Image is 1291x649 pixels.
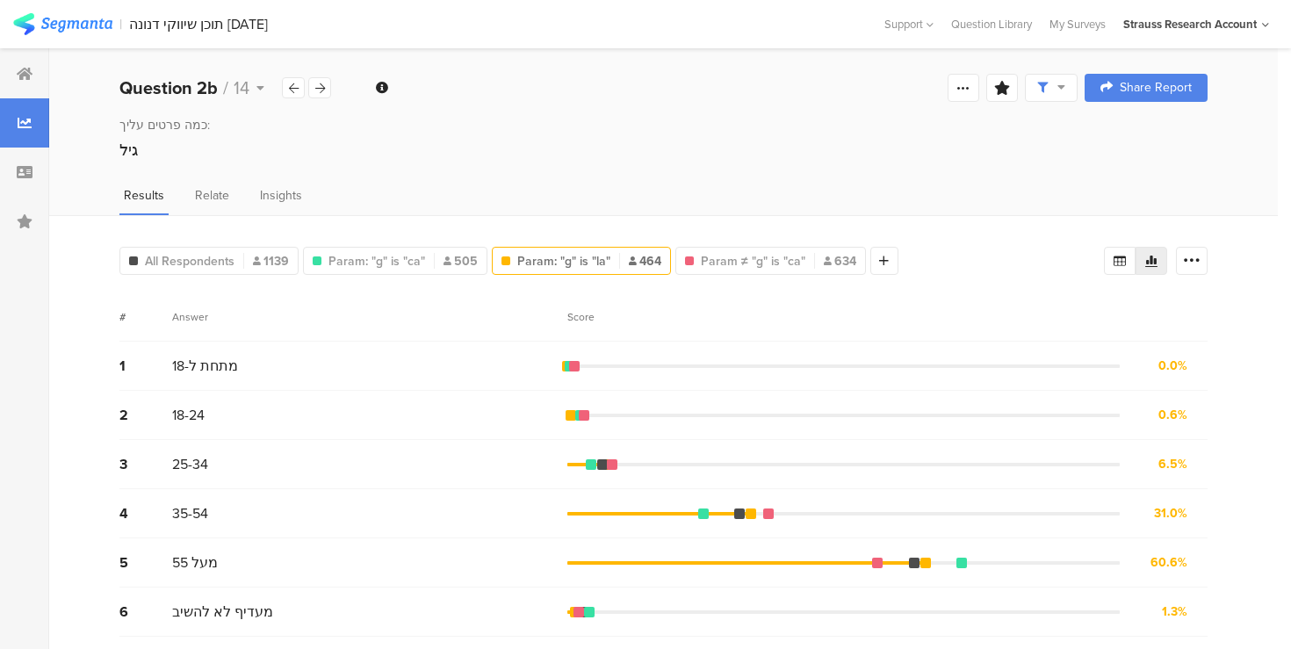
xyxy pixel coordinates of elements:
div: Score [567,309,604,325]
div: 60.6% [1150,553,1187,572]
span: Param: "g" is "la" [517,252,610,270]
div: 0.6% [1158,406,1187,424]
img: segmanta logo [13,13,112,35]
span: Results [124,186,164,205]
span: 1139 [253,252,289,270]
span: מעל 55 [172,552,218,573]
div: 3 [119,454,172,474]
b: Question 2b [119,75,218,101]
div: # [119,309,172,325]
div: תוכן שיווקי דנונה [DATE] [129,16,268,32]
span: Insights [260,186,302,205]
div: Support [884,11,934,38]
span: 464 [629,252,661,270]
div: 31.0% [1154,504,1187,523]
div: 5 [119,552,172,573]
span: 18-24 [172,405,205,425]
span: / [223,75,228,101]
span: 505 [444,252,478,270]
div: כמה פרטים עליך: [119,116,1208,134]
span: Share Report [1120,82,1192,94]
span: 35-54 [172,503,208,523]
div: 0.0% [1158,357,1187,375]
div: 6 [119,602,172,622]
span: 14 [234,75,249,101]
span: Param: "g" is "ca" [328,252,425,270]
div: Strauss Research Account [1123,16,1257,32]
div: 1 [119,356,172,376]
span: All Respondents [145,252,234,270]
span: מתחת ל-18 [172,356,238,376]
div: 4 [119,503,172,523]
div: 6.5% [1158,455,1187,473]
div: | [119,14,122,34]
span: מעדיף לא להשיב [172,602,273,622]
a: Question Library [942,16,1041,32]
span: Param ≠ "g" is "ca" [701,252,805,270]
span: 25-34 [172,454,208,474]
span: Relate [195,186,229,205]
div: גיל [119,139,1208,162]
div: 1.3% [1162,602,1187,621]
div: Answer [172,309,208,325]
span: 634 [824,252,856,270]
div: 2 [119,405,172,425]
a: My Surveys [1041,16,1114,32]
